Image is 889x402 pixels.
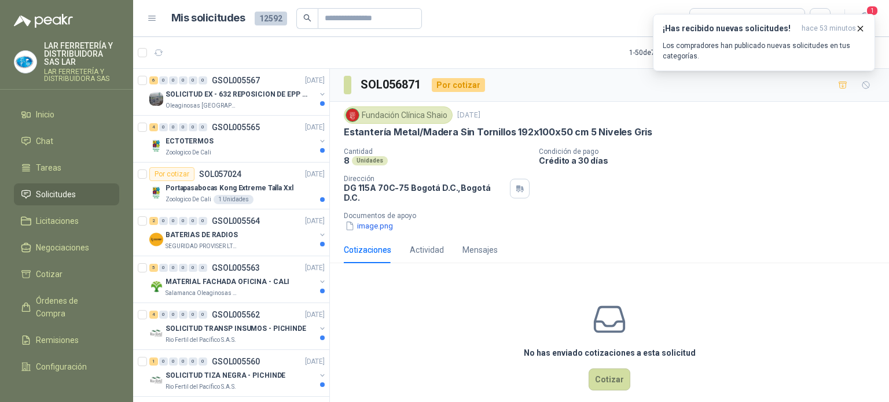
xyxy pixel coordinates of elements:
div: 0 [199,76,207,84]
div: 5 [149,264,158,272]
div: 0 [189,217,197,225]
p: DG 115A 70C-75 Bogotá D.C. , Bogotá D.C. [344,183,505,202]
p: Los compradores han publicado nuevas solicitudes en tus categorías. [663,40,865,61]
span: Remisiones [36,334,79,346]
p: [DATE] [305,216,325,227]
a: Chat [14,130,119,152]
a: Tareas [14,157,119,179]
p: Rio Fertil del Pacífico S.A.S. [166,382,236,392]
div: 0 [199,357,207,366]
a: Órdenes de Compra [14,290,119,324]
div: 0 [199,311,207,319]
a: 5 0 0 0 0 0 GSOL005563[DATE] Company LogoMATERIAL FACHADA OFICINA - CALISalamanca Oleaginosas SAS [149,261,327,298]
div: Mensajes [462,244,498,256]
a: Por cotizarSOL057024[DATE] Company LogoPortapasabocas Kong Extreme Talla XxlZoologico De Cali1 Un... [133,163,329,209]
p: Cantidad [344,147,530,156]
div: Actividad [410,244,444,256]
div: 0 [189,311,197,319]
p: Portapasabocas Kong Extreme Talla Xxl [166,183,293,194]
div: 0 [169,311,178,319]
div: 0 [169,217,178,225]
p: [DATE] [457,110,480,121]
span: Solicitudes [36,188,76,201]
a: 4 0 0 0 0 0 GSOL005565[DATE] Company LogoECTOTERMOSZoologico De Cali [149,120,327,157]
div: 0 [159,264,168,272]
p: Condición de pago [539,147,884,156]
div: 0 [189,76,197,84]
span: 12592 [255,12,287,25]
p: GSOL005565 [212,123,260,131]
div: 0 [169,123,178,131]
div: 0 [159,357,168,366]
div: 0 [189,123,197,131]
div: 2 [149,217,158,225]
div: 4 [149,311,158,319]
p: [DATE] [305,356,325,367]
p: SOL057024 [199,170,241,178]
p: 8 [344,156,350,165]
p: MATERIAL FACHADA OFICINA - CALI [166,276,289,287]
div: 0 [169,264,178,272]
p: Salamanca Oleaginosas SAS [166,289,238,298]
img: Company Logo [346,109,359,121]
div: 0 [159,217,168,225]
p: Estantería Metal/Madera Sin Tornillos 192x100x50 cm 5 Niveles Gris [344,126,652,138]
div: 1 Unidades [214,195,254,204]
a: Licitaciones [14,210,119,232]
p: Zoologico De Cali [166,195,211,204]
img: Company Logo [149,326,163,340]
p: Oleaginosas [GEOGRAPHIC_DATA] [166,101,238,110]
p: LAR FERRETERÍA Y DISTRIBUIDORA SAS LAR [44,42,119,66]
p: Dirección [344,175,505,183]
img: Company Logo [14,51,36,73]
p: BATERIAS DE RADIOS [166,230,238,241]
a: Cotizar [14,263,119,285]
img: Company Logo [149,139,163,153]
p: GSOL005567 [212,76,260,84]
p: [DATE] [305,75,325,86]
div: 0 [159,76,168,84]
div: 0 [199,217,207,225]
a: Solicitudes [14,183,119,205]
div: 0 [159,123,168,131]
div: 0 [189,264,197,272]
div: 0 [179,264,188,272]
a: 1 0 0 0 0 0 GSOL005560[DATE] Company LogoSOLICITUD TIZA NEGRA - PICHINDERio Fertil del Pacífico S... [149,355,327,392]
p: SEGURIDAD PROVISER LTDA [166,242,238,251]
a: 6 0 0 0 0 0 GSOL005567[DATE] Company LogoSOLICITUD EX - 632 REPOSICION DE EPP #2Oleaginosas [GEOG... [149,73,327,110]
div: Todas [697,12,721,25]
p: [DATE] [305,169,325,180]
p: GSOL005560 [212,357,260,366]
p: Documentos de apoyo [344,212,884,220]
h3: No has enviado cotizaciones a esta solicitud [524,346,696,359]
span: 1 [866,5,879,16]
button: 1 [854,8,875,29]
span: Configuración [36,360,87,373]
span: hace 53 minutos [802,24,856,34]
img: Company Logo [149,233,163,246]
div: Fundación Clínica Shaio [344,106,453,124]
div: 0 [179,123,188,131]
p: SOLICITUD TRANSP INSUMOS - PICHINDE [166,323,306,334]
div: 0 [179,76,188,84]
div: Por cotizar [149,167,194,181]
div: 6 [149,76,158,84]
span: Chat [36,135,53,147]
div: Unidades [352,156,388,165]
div: 1 [149,357,158,366]
h3: SOL056871 [361,76,423,94]
p: Zoologico De Cali [166,148,211,157]
p: [DATE] [305,309,325,320]
div: 0 [179,311,188,319]
p: SOLICITUD EX - 632 REPOSICION DE EPP #2 [166,89,310,100]
p: GSOL005562 [212,311,260,319]
p: SOLICITUD TIZA NEGRA - PICHINDE [166,370,285,381]
div: 0 [159,311,168,319]
div: Cotizaciones [344,244,391,256]
a: Configuración [14,356,119,378]
p: Crédito a 30 días [539,156,884,165]
p: Rio Fertil del Pacífico S.A.S. [166,335,236,345]
img: Logo peakr [14,14,73,28]
div: Por cotizar [432,78,485,92]
div: 1 - 50 de 7257 [629,43,704,62]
